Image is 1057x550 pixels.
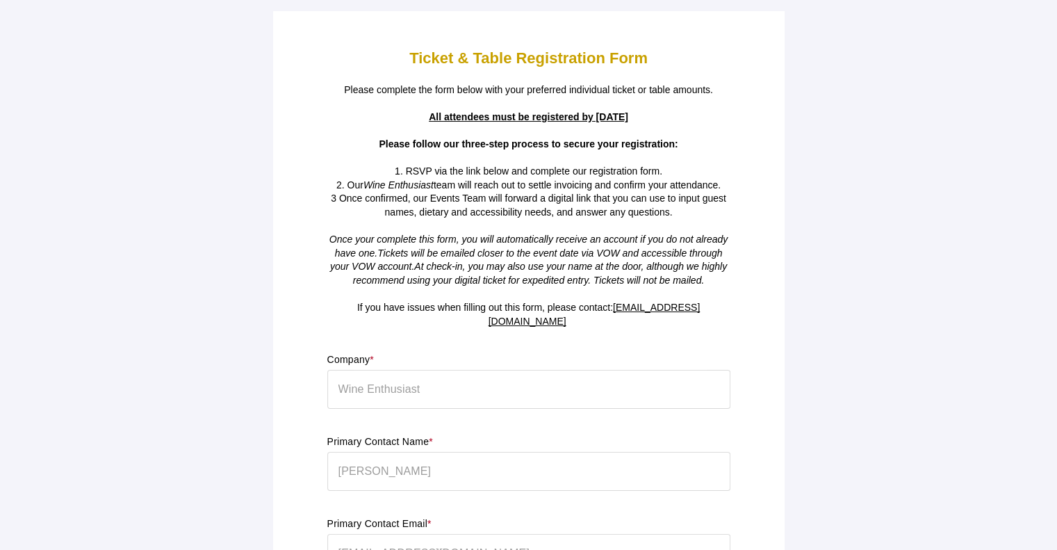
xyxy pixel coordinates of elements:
em: At check-in, you may also use your name at the door, although we highly recommend using your digi... [330,248,727,286]
span: 3 Once confirmed, our Events Team will forward a digital link that you can use to input guest nam... [331,193,726,218]
strong: Please follow our three-step process to secure your registration: [379,138,678,149]
a: [EMAIL_ADDRESS][DOMAIN_NAME] [489,302,700,327]
p: Primary Contact Email [327,517,730,531]
span: 2. Our team will reach out to settle invoicing and confirm your attendance. [336,179,721,191]
span: : [610,302,613,313]
p: Primary Contact Name [327,435,730,449]
span: 1. RSVP via the link below and complete our registration form. [395,165,662,177]
span: Tickets will be emailed closer to the event date via VOW and accessible through your VOW account. [330,248,723,273]
span: Once your complete this form, you will automatically receive an account if you do not already hav... [329,234,728,259]
strong: All attendees must be registered by [DATE] [429,111,628,122]
em: Wine Enthusiast [363,179,434,191]
strong: Ticket & Table Registration Form [409,49,648,67]
span: Please complete the form below with your preferred individual ticket or table amounts. [344,84,713,95]
p: Company [327,353,730,367]
span: If you have issues when filling out this form, please contact [357,302,700,327]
